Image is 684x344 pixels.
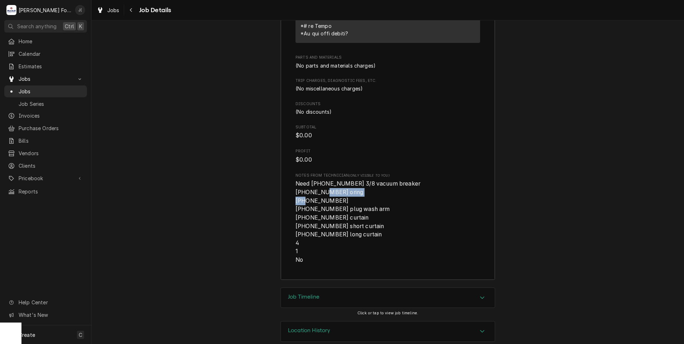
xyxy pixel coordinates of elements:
[107,6,119,14] span: Jobs
[295,131,480,140] span: Subtotal
[4,85,87,97] a: Jobs
[280,288,495,308] div: Job Timeline
[65,23,74,30] span: Ctrl
[19,175,73,182] span: Pricebook
[6,5,16,15] div: M
[295,62,480,69] div: Parts and Materials List
[19,162,83,169] span: Clients
[295,108,480,116] div: Discounts List
[4,160,87,172] a: Clients
[288,294,319,300] h3: Job Timeline
[281,288,495,308] div: Accordion Header
[79,23,82,30] span: K
[295,173,480,178] span: Notes from Technician
[349,173,389,177] span: (Only Visible to You)
[4,122,87,134] a: Purchase Orders
[137,5,171,15] span: Job Details
[4,48,87,60] a: Calendar
[295,78,480,84] span: Trip Charges, Diagnostic Fees, etc.
[281,288,495,308] button: Accordion Details Expand Trigger
[4,98,87,110] a: Job Series
[19,63,83,70] span: Estimates
[4,296,87,308] a: Go to Help Center
[295,173,480,264] div: [object Object]
[4,172,87,184] a: Go to Pricebook
[4,35,87,47] a: Home
[19,6,71,14] div: [PERSON_NAME] Food Equipment Service
[295,148,480,154] span: Profit
[295,101,480,107] span: Discounts
[79,331,82,339] span: C
[281,321,495,341] button: Accordion Details Expand Trigger
[295,148,480,164] div: Profit
[4,309,87,321] a: Go to What's New
[295,101,480,116] div: Discounts
[280,321,495,342] div: Location History
[295,124,480,130] span: Subtotal
[75,5,85,15] div: Jeff Debigare (109)'s Avatar
[19,100,83,108] span: Job Series
[295,156,312,163] span: $0.00
[19,332,35,338] span: Create
[4,20,87,33] button: Search anythingCtrlK
[4,147,87,159] a: Vendors
[126,4,137,16] button: Navigate back
[281,321,495,341] div: Accordion Header
[295,132,312,139] span: $0.00
[295,78,480,92] div: Trip Charges, Diagnostic Fees, etc.
[19,137,83,144] span: Bills
[288,327,331,334] h3: Location History
[94,4,122,16] a: Jobs
[6,5,16,15] div: Marshall Food Equipment Service's Avatar
[295,85,480,92] div: Trip Charges, Diagnostic Fees, etc. List
[4,110,87,122] a: Invoices
[19,112,83,119] span: Invoices
[295,180,480,264] span: [object Object]
[295,156,480,164] span: Profit
[19,188,83,195] span: Reports
[17,23,57,30] span: Search anything
[295,124,480,140] div: Subtotal
[75,5,85,15] div: J(
[19,38,83,45] span: Home
[295,55,480,60] span: Parts and Materials
[357,311,418,315] span: Click or tap to view job timeline.
[4,73,87,85] a: Go to Jobs
[295,55,480,69] div: Parts and Materials
[19,88,83,95] span: Jobs
[19,124,83,132] span: Purchase Orders
[4,186,87,197] a: Reports
[4,60,87,72] a: Estimates
[295,180,420,263] span: Need [PHONE_NUMBER] 3/8 vacuum breaker [PHONE_NUMBER] oring [PHONE_NUMBER] [PHONE_NUMBER] plug wa...
[19,299,83,306] span: Help Center
[19,149,83,157] span: Vendors
[19,50,83,58] span: Calendar
[19,75,73,83] span: Jobs
[4,135,87,147] a: Bills
[19,311,83,319] span: What's New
